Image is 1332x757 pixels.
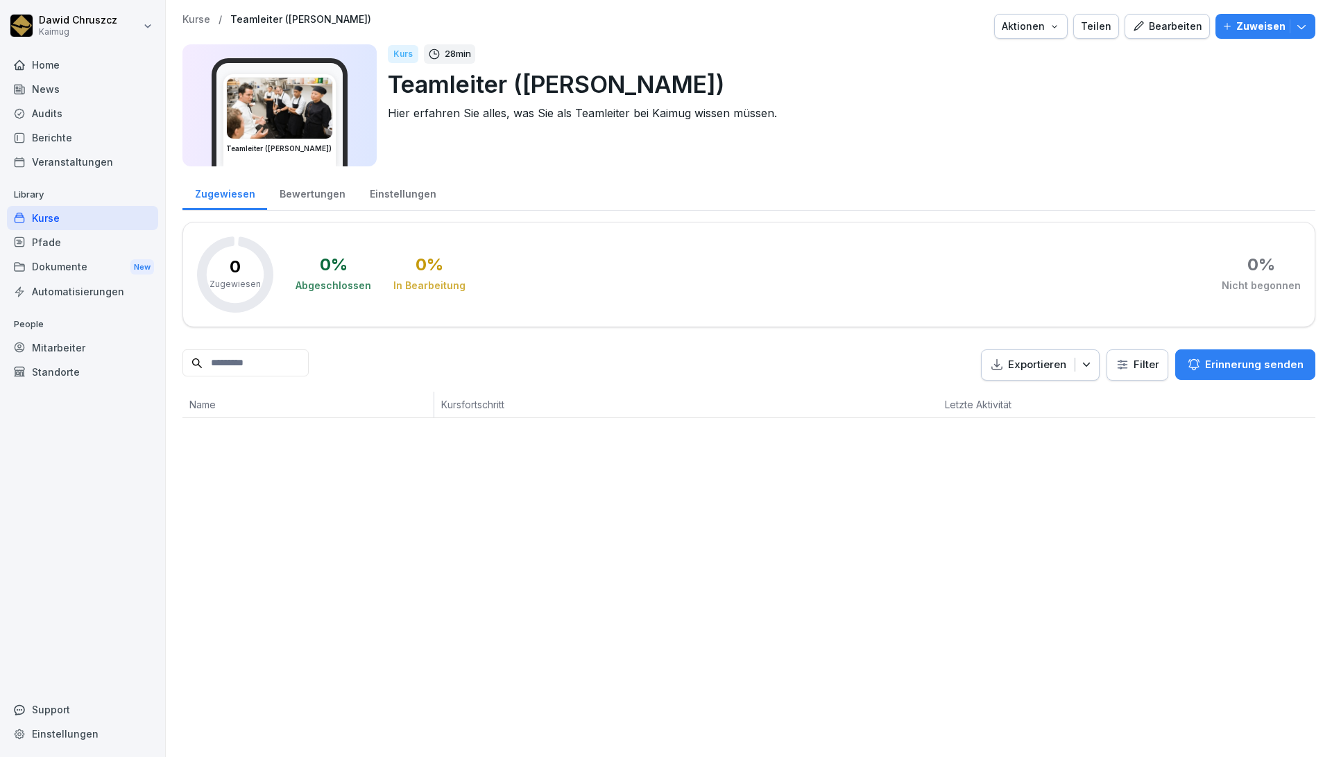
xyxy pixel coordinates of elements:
[227,78,332,139] img: pytyph5pk76tu4q1kwztnixg.png
[945,397,1088,412] p: Letzte Aktivität
[7,230,158,254] a: Pfade
[7,125,158,150] a: Berichte
[296,279,371,293] div: Abgeschlossen
[994,14,1068,39] button: Aktionen
[1236,19,1286,34] p: Zuweisen
[7,150,158,174] a: Veranstaltungen
[1222,279,1301,293] div: Nicht begonnen
[7,77,158,101] a: News
[445,47,471,61] p: 28 min
[7,722,158,746] a: Einstellungen
[182,14,210,26] a: Kurse
[7,279,158,304] a: Automatisierungen
[357,175,448,210] a: Einstellungen
[1002,19,1060,34] div: Aktionen
[226,143,333,154] h3: Teamleiter ([PERSON_NAME])
[7,101,158,125] a: Audits
[388,45,418,63] div: Kurs
[441,397,742,412] p: Kursfortschritt
[39,15,117,26] p: Dawid Chruszcz
[981,349,1100,381] button: Exportieren
[7,184,158,206] p: Library
[7,336,158,360] a: Mitarbeiter
[1125,14,1210,39] button: Bearbeiten
[7,254,158,280] div: Dokumente
[230,14,371,26] a: Teamleiter ([PERSON_NAME])
[388,67,1304,102] p: Teamleiter ([PERSON_NAME])
[1205,357,1304,372] p: Erinnerung senden
[388,105,1304,121] p: Hier erfahren Sie alles, was Sie als Teamleiter bei Kaimug wissen müssen.
[1116,358,1159,372] div: Filter
[39,27,117,37] p: Kaimug
[1081,19,1111,34] div: Teilen
[7,206,158,230] a: Kurse
[320,256,348,273] div: 0 %
[189,397,427,412] p: Name
[267,175,357,210] a: Bewertungen
[219,14,222,26] p: /
[7,697,158,722] div: Support
[1132,19,1202,34] div: Bearbeiten
[7,53,158,77] a: Home
[416,256,443,273] div: 0 %
[393,279,466,293] div: In Bearbeitung
[1107,350,1168,380] button: Filter
[1175,349,1315,380] button: Erinnerung senden
[7,360,158,384] a: Standorte
[1008,357,1066,373] p: Exportieren
[230,259,241,275] p: 0
[7,313,158,336] p: People
[1247,256,1275,273] div: 0 %
[1073,14,1119,39] button: Teilen
[130,259,154,275] div: New
[210,278,261,290] p: Zugewiesen
[1215,14,1315,39] button: Zuweisen
[7,254,158,280] a: DokumenteNew
[182,175,267,210] a: Zugewiesen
